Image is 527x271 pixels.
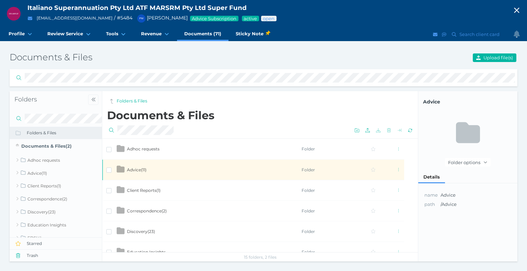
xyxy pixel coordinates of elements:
[177,27,229,41] a: Documents (71)
[449,30,503,39] button: Search client card
[127,159,301,180] td: Advice(11)
[262,16,275,21] span: Advice status: Review not yet booked in
[141,31,162,37] span: Revenue
[14,96,85,103] h4: Folders
[127,249,166,255] span: Education Insights
[134,15,188,21] span: [PERSON_NAME]
[301,221,353,242] td: Folder
[374,126,383,135] button: Download selected files
[445,160,482,165] span: Folder options
[441,201,502,208] span: /Advice
[7,7,21,21] div: Italiano Superannuation Pty Ltd ATF MARSRM Pty Ltd Super Fund
[47,31,83,37] span: Review Service
[107,97,116,106] button: You are in root folder and can't go up
[418,171,445,183] div: Details
[244,255,277,260] span: 15 folders, 2 files
[137,14,145,23] div: Peter McDonald
[127,208,167,213] span: Correspondence ( 2 )
[1,27,40,41] a: Profile
[406,126,414,135] button: Reload the list of files from server
[127,229,155,234] span: Discovery ( 23 )
[424,201,435,207] span: path
[10,180,102,193] a: Client Reports(1)
[301,139,353,159] td: Folder
[40,27,98,41] a: Review Service
[107,109,415,122] h2: Documents & Files
[127,188,161,193] span: Client Reports ( 1 )
[473,53,516,62] button: Upload file(s)
[458,32,503,37] span: Search client card
[301,159,353,180] td: Folder
[10,237,102,249] button: Starred
[26,14,34,23] button: Email
[301,242,353,262] td: Folder
[243,16,258,21] span: Service package status: Active service agreement in place
[10,139,102,153] a: Documents & Files(2)
[301,200,353,221] td: Folder
[10,218,102,231] a: Education Insights
[9,13,19,15] span: ISPLAMPLSF
[134,27,177,41] a: Revenue
[37,15,113,21] a: [EMAIL_ADDRESS][DOMAIN_NAME]
[10,153,102,167] a: Adhoc requests
[363,126,372,135] button: Upload one or more files
[10,193,102,206] a: Correspondence(2)
[184,31,221,37] span: Documents (71)
[9,31,25,37] span: Profile
[236,30,270,37] span: Sticky Note
[27,130,102,136] span: Folders & Files
[139,17,143,20] span: PM
[10,52,348,63] h3: Documents & Files
[127,221,301,242] td: Discovery(23)
[441,30,448,39] button: SMS
[10,127,102,139] button: Folders & Files
[127,180,301,200] td: Client Reports(1)
[27,241,102,246] span: Starred
[10,231,102,244] a: FDS(4)
[27,253,102,258] span: Trash
[127,139,301,159] td: Adhoc requests
[424,192,438,198] span: This is the folder name
[445,158,491,167] button: Folder options
[10,167,102,180] a: Advice(11)
[106,31,118,37] span: Tools
[127,146,160,151] span: Adhoc requests
[114,15,132,21] span: / # 5484
[117,98,147,104] a: Folders & Files
[432,30,439,39] button: Email
[27,4,247,12] span: Italiano Superannuation Pty Ltd ATF MARSRM Pty Ltd Super Fund
[10,205,102,218] a: Discovery(23)
[127,167,147,172] span: Advice ( 11 )
[127,200,301,221] td: Correspondence(2)
[395,126,404,135] button: Move
[423,98,513,106] span: Advice
[301,180,353,200] td: Folder
[353,126,361,135] button: Create folder
[482,55,516,60] span: Upload file(s)
[385,126,393,135] button: Delete selected files or folders
[441,192,456,198] span: Advice
[423,98,513,106] span: Click to copy folder name to clipboard
[10,249,102,261] button: Trash
[127,242,301,262] td: Education Insights
[191,16,237,21] span: Advice Subscription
